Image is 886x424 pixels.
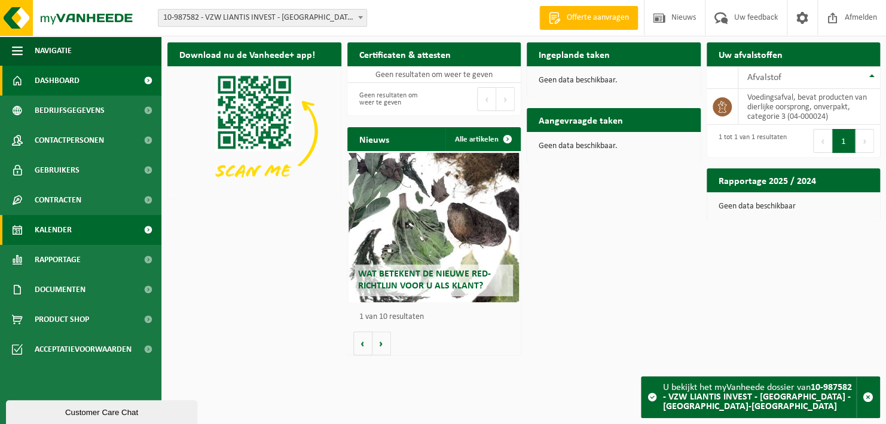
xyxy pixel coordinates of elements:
[349,153,519,302] a: Wat betekent de nieuwe RED-richtlijn voor u als klant?
[167,42,327,66] h2: Download nu de Vanheede+ app!
[738,89,881,125] td: voedingsafval, bevat producten van dierlijke oorsprong, onverpakt, categorie 3 (04-000024)
[663,383,852,411] strong: 10-987582 - VZW LIANTIS INVEST - [GEOGRAPHIC_DATA] - [GEOGRAPHIC_DATA]-[GEOGRAPHIC_DATA]
[527,42,622,66] h2: Ingeplande taken
[719,202,869,211] p: Geen data beschikbaar
[6,398,200,424] iframe: chat widget
[158,9,367,27] span: 10-987582 - VZW LIANTIS INVEST - LIBRAMONT - LIBRAMONT-CHEVIGNY
[663,377,856,417] div: U bekijkt het myVanheede dossier van
[35,305,89,334] span: Product Shop
[539,6,638,30] a: Offerte aanvragen
[347,42,463,66] h2: Certificaten & attesten
[832,129,856,153] button: 1
[713,128,787,154] div: 1 tot 1 van 1 resultaten
[445,127,520,151] a: Alle artikelen
[353,86,428,112] div: Geen resultaten om weer te geven
[35,96,105,125] span: Bedrijfsgegevens
[707,42,795,66] h2: Uw afvalstoffen
[564,12,632,24] span: Offerte aanvragen
[347,66,521,83] td: Geen resultaten om weer te geven
[856,129,874,153] button: Next
[527,108,635,131] h2: Aangevraagde taken
[539,142,689,150] p: Geen data beschikbaar.
[372,331,391,355] button: Volgende
[35,334,132,364] span: Acceptatievoorwaarden
[813,129,832,153] button: Previous
[791,192,879,216] a: Bekijk rapportage
[359,313,515,321] p: 1 van 10 resultaten
[477,87,496,111] button: Previous
[539,76,689,85] p: Geen data beschikbaar.
[35,245,81,275] span: Rapportage
[747,73,781,82] span: Afvalstof
[496,87,515,111] button: Next
[358,269,490,290] span: Wat betekent de nieuwe RED-richtlijn voor u als klant?
[158,10,366,26] span: 10-987582 - VZW LIANTIS INVEST - LIBRAMONT - LIBRAMONT-CHEVIGNY
[347,127,401,150] h2: Nieuws
[35,125,104,155] span: Contactpersonen
[707,168,828,192] h2: Rapportage 2025 / 2024
[35,155,80,185] span: Gebruikers
[35,36,72,66] span: Navigatie
[35,185,81,215] span: Contracten
[353,331,372,355] button: Vorige
[167,66,341,196] img: Download de VHEPlus App
[35,215,72,245] span: Kalender
[35,66,80,96] span: Dashboard
[35,275,85,305] span: Documenten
